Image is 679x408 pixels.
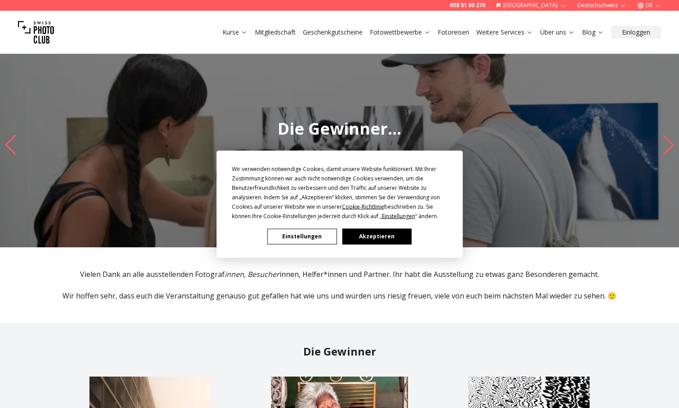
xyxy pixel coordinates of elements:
[342,228,411,244] button: Akzeptieren
[267,228,337,244] button: Einstellungen
[216,150,462,258] div: Cookie Consent Prompt
[342,202,384,210] span: Cookie-Richtlinie
[382,212,415,219] span: Einstellungen
[232,164,448,220] div: Wir verwenden notwendige Cookies, damit unsere Website funktioniert. Mit Ihrer Zustimmung können ...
